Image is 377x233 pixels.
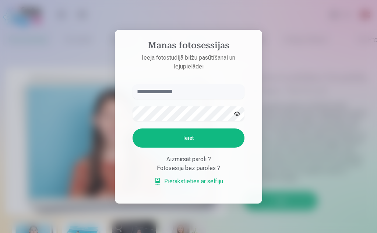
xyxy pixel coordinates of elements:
div: Aizmirsāt paroli ? [133,155,244,164]
button: Ieiet [133,128,244,148]
h4: Manas fotosessijas [125,40,252,53]
a: Pierakstieties ar selfiju [154,177,223,186]
div: Fotosesija bez paroles ? [133,164,244,173]
p: Ieeja fotostudijā bilžu pasūtīšanai un lejupielādei [125,53,252,71]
